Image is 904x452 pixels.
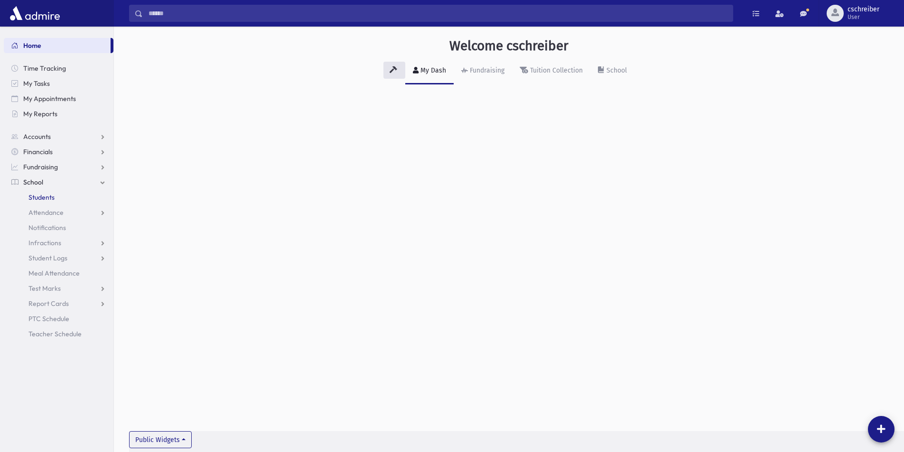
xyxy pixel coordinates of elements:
[4,205,113,220] a: Attendance
[4,144,113,159] a: Financials
[28,208,64,217] span: Attendance
[23,148,53,156] span: Financials
[23,132,51,141] span: Accounts
[4,91,113,106] a: My Appointments
[28,330,82,338] span: Teacher Schedule
[4,76,113,91] a: My Tasks
[129,431,192,448] button: Public Widgets
[23,79,50,88] span: My Tasks
[28,314,69,323] span: PTC Schedule
[28,239,61,247] span: Infractions
[4,235,113,250] a: Infractions
[4,38,111,53] a: Home
[848,13,879,21] span: User
[4,61,113,76] a: Time Tracking
[4,106,113,121] a: My Reports
[419,66,446,74] div: My Dash
[454,58,512,84] a: Fundraising
[605,66,627,74] div: School
[4,296,113,311] a: Report Cards
[4,190,113,205] a: Students
[4,129,113,144] a: Accounts
[4,326,113,341] a: Teacher Schedule
[4,175,113,190] a: School
[143,5,733,22] input: Search
[28,269,80,277] span: Meal Attendance
[28,254,67,262] span: Student Logs
[512,58,590,84] a: Tuition Collection
[4,159,113,175] a: Fundraising
[4,281,113,296] a: Test Marks
[4,266,113,281] a: Meal Attendance
[449,38,568,54] h3: Welcome cschreiber
[4,220,113,235] a: Notifications
[23,41,41,50] span: Home
[28,193,55,202] span: Students
[23,163,58,171] span: Fundraising
[405,58,454,84] a: My Dash
[4,311,113,326] a: PTC Schedule
[28,284,61,293] span: Test Marks
[23,178,43,186] span: School
[468,66,504,74] div: Fundraising
[28,223,66,232] span: Notifications
[8,4,62,23] img: AdmirePro
[848,6,879,13] span: cschreiber
[23,64,66,73] span: Time Tracking
[590,58,634,84] a: School
[528,66,583,74] div: Tuition Collection
[23,110,57,118] span: My Reports
[4,250,113,266] a: Student Logs
[23,94,76,103] span: My Appointments
[28,299,69,308] span: Report Cards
